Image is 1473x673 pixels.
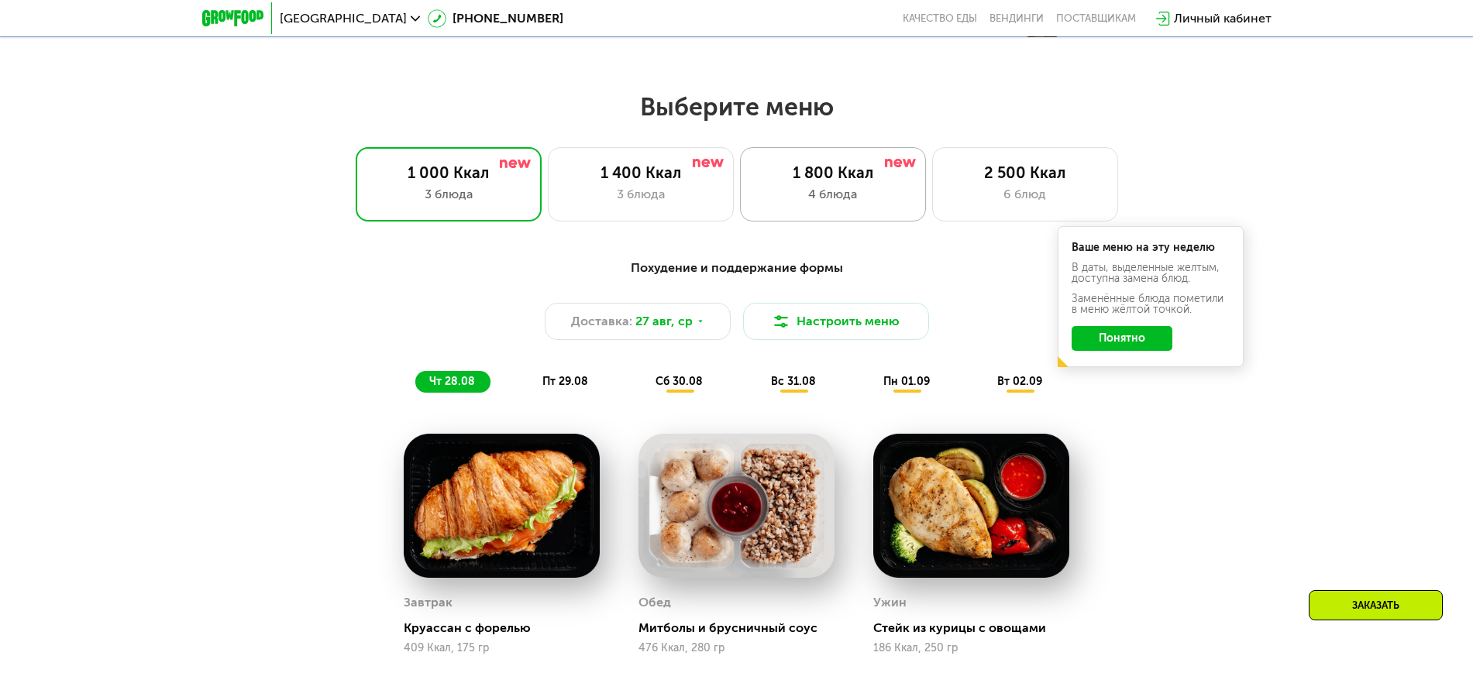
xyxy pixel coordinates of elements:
[873,591,907,614] div: Ужин
[1056,12,1136,25] div: поставщикам
[571,312,632,331] span: Доставка:
[1072,326,1172,351] button: Понятно
[635,312,693,331] span: 27 авг, ср
[656,375,703,388] span: сб 30.08
[638,591,671,614] div: Обед
[997,375,1042,388] span: вт 02.09
[50,91,1423,122] h2: Выберите меню
[638,642,835,654] div: 476 Ккал, 280 гр
[404,620,612,636] div: Круассан с форелью
[1072,263,1230,284] div: В даты, выделенные желтым, доступна замена блюд.
[756,185,910,204] div: 4 блюда
[903,12,977,25] a: Качество еды
[1174,9,1272,28] div: Личный кабинет
[989,12,1044,25] a: Вендинги
[564,185,718,204] div: 3 блюда
[404,642,600,654] div: 409 Ккал, 175 гр
[429,375,475,388] span: чт 28.08
[948,163,1102,182] div: 2 500 Ккал
[278,259,1196,278] div: Похудение и поддержание формы
[372,163,525,182] div: 1 000 Ккал
[1309,590,1443,620] div: Заказать
[883,375,930,388] span: пн 01.09
[756,163,910,182] div: 1 800 Ккал
[542,375,588,388] span: пт 29.08
[638,620,847,636] div: Митболы и брусничный соус
[948,185,1102,204] div: 6 блюд
[743,303,929,340] button: Настроить меню
[564,163,718,182] div: 1 400 Ккал
[280,12,407,25] span: [GEOGRAPHIC_DATA]
[404,591,453,614] div: Завтрак
[1072,294,1230,315] div: Заменённые блюда пометили в меню жёлтой точкой.
[873,620,1082,636] div: Стейк из курицы с овощами
[372,185,525,204] div: 3 блюда
[873,642,1069,654] div: 186 Ккал, 250 гр
[771,375,816,388] span: вс 31.08
[1072,242,1230,253] div: Ваше меню на эту неделю
[428,9,563,28] a: [PHONE_NUMBER]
